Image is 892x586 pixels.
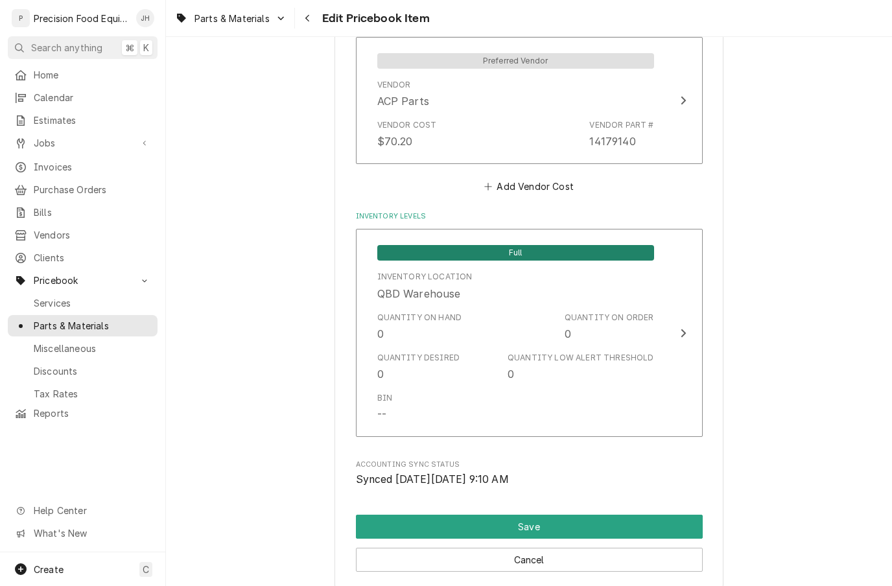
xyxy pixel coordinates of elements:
[125,41,134,54] span: ⌘
[356,515,703,539] button: Save
[8,247,158,268] a: Clients
[356,211,703,443] div: Inventory Levels
[136,9,154,27] div: JH
[377,271,473,283] div: Inventory Location
[34,274,132,287] span: Pricebook
[170,8,292,29] a: Go to Parts & Materials
[508,366,514,382] div: 0
[356,473,509,486] span: Synced [DATE][DATE] 9:10 AM
[34,91,151,104] span: Calendar
[8,315,158,336] a: Parts & Materials
[377,406,386,422] div: --
[136,9,154,27] div: Jason Hertel's Avatar
[377,53,654,69] span: Preferred Vendor
[377,286,461,301] div: QBD Warehouse
[356,211,703,222] label: Inventory Levels
[377,119,437,131] div: Vendor Cost
[377,79,411,91] div: Vendor
[356,548,703,572] button: Cancel
[356,539,703,572] div: Button Group Row
[508,352,653,364] div: Quantity Low Alert Threshold
[34,504,150,517] span: Help Center
[377,392,392,404] div: Bin
[34,183,151,196] span: Purchase Orders
[377,312,462,323] div: Quantity on Hand
[34,564,64,575] span: Create
[8,64,158,86] a: Home
[8,224,158,246] a: Vendors
[34,387,151,401] span: Tax Rates
[34,160,151,174] span: Invoices
[34,113,151,127] span: Estimates
[356,472,703,487] span: Accounting Sync Status
[377,134,413,149] div: $70.20
[8,156,158,178] a: Invoices
[8,360,158,382] a: Discounts
[356,19,703,195] div: Vendor Part Information
[377,392,392,422] div: Bin
[356,37,703,164] button: Update Vendor Part Cost
[34,228,151,242] span: Vendors
[356,460,703,487] div: Accounting Sync Status
[34,406,151,420] span: Reports
[12,9,30,27] div: P
[356,460,703,470] span: Accounting Sync Status
[34,12,129,25] div: Precision Food Equipment LLC
[34,342,151,355] span: Miscellaneous
[298,8,318,29] button: Navigate back
[589,134,635,149] div: 14179140
[589,119,653,131] div: Vendor Part #
[34,364,151,378] span: Discounts
[377,52,654,69] div: Preferred Vendor
[8,338,158,359] a: Miscellaneous
[377,352,460,364] div: Quantity Desired
[8,500,158,521] a: Go to Help Center
[377,245,654,261] span: Full
[8,36,158,59] button: Search anything⌘K
[8,292,158,314] a: Services
[318,10,430,27] span: Edit Pricebook Item
[356,229,703,437] button: Update Inventory Level
[377,119,437,149] div: Vendor Cost
[34,319,151,333] span: Parts & Materials
[377,93,429,109] div: ACP Parts
[31,41,102,54] span: Search anything
[508,352,653,382] div: Quantity Low Alert Threshold
[8,202,158,223] a: Bills
[8,132,158,154] a: Go to Jobs
[34,205,151,219] span: Bills
[377,312,462,342] div: Quantity on Hand
[34,68,151,82] span: Home
[377,366,384,382] div: 0
[377,326,384,342] div: 0
[377,79,429,109] div: Vendor
[377,244,654,261] div: Full
[377,352,460,382] div: Quantity Desired
[565,326,571,342] div: 0
[8,87,158,108] a: Calendar
[34,296,151,310] span: Services
[8,522,158,544] a: Go to What's New
[589,119,653,149] div: Vendor Part #
[34,251,151,264] span: Clients
[356,515,703,572] div: Button Group
[565,312,654,323] div: Quantity on Order
[482,177,576,195] button: Add Vendor Cost
[565,312,654,342] div: Quantity on Order
[143,563,149,576] span: C
[8,403,158,424] a: Reports
[377,271,473,301] div: Location
[8,110,158,131] a: Estimates
[356,515,703,539] div: Button Group Row
[194,12,270,25] span: Parts & Materials
[34,526,150,540] span: What's New
[143,41,149,54] span: K
[8,179,158,200] a: Purchase Orders
[8,383,158,404] a: Tax Rates
[34,136,132,150] span: Jobs
[8,270,158,291] a: Go to Pricebook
